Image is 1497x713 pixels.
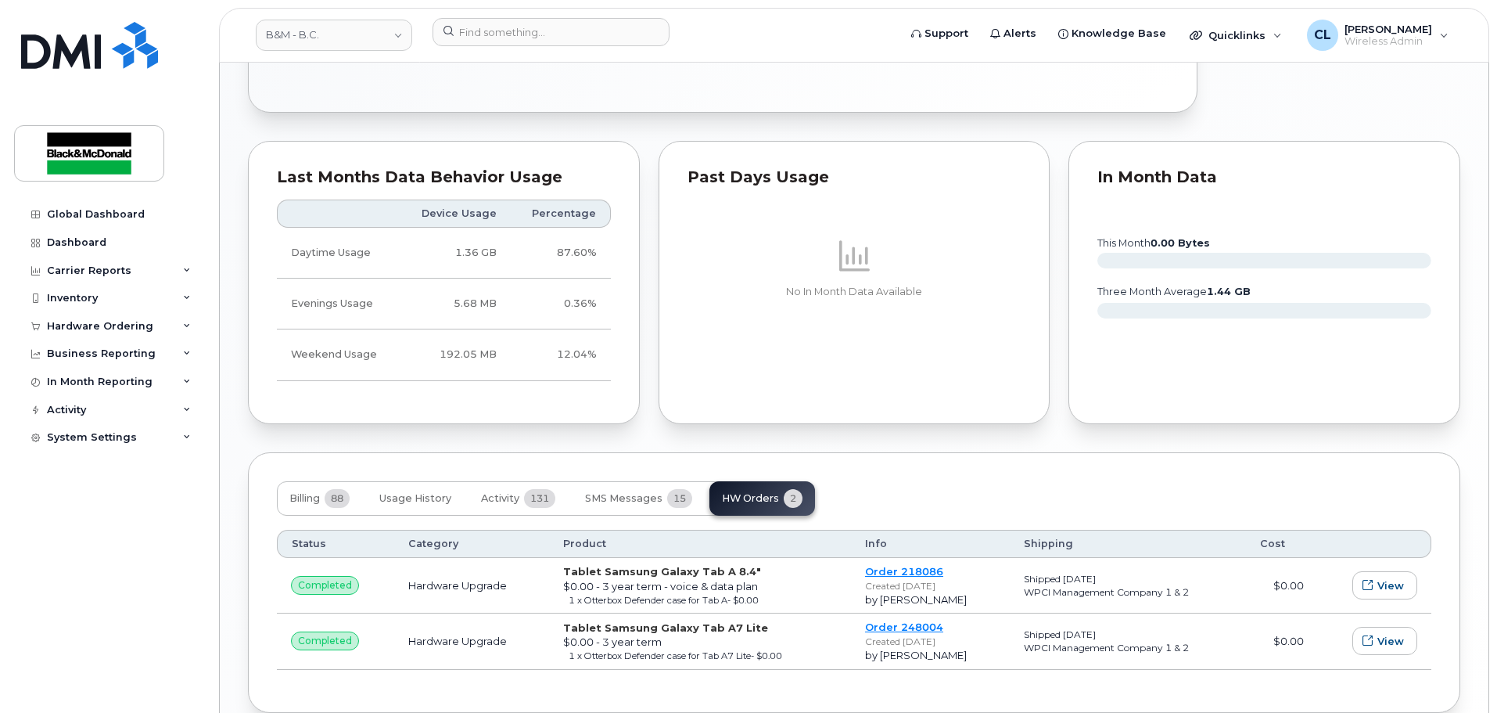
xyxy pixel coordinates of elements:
div: Quicklinks [1179,20,1293,51]
span: Wireless Admin [1344,35,1432,48]
span: SMS Messages [585,492,662,505]
span: Shipping [1024,537,1073,551]
span: Product [563,537,606,551]
div: null&#013; [291,632,359,650]
span: 15 [667,489,692,508]
div: by [PERSON_NAME] [865,648,996,663]
th: Device Usage [400,200,511,228]
span: completed [298,634,352,648]
span: Category [408,537,458,551]
span: Alerts [1003,26,1036,41]
td: 0.36% [511,279,611,329]
span: Info [865,537,887,551]
span: Cost [1260,537,1285,551]
span: Knowledge Base [1072,26,1166,41]
span: $0.00 - 3 year term [563,636,662,648]
td: $0.00 [1246,614,1318,669]
span: Usage History [379,492,451,505]
span: Billing [289,492,320,505]
div: Created [DATE] [865,635,996,648]
span: [PERSON_NAME] [1344,23,1432,35]
strong: Tablet Samsung Galaxy Tab A 8.4" [563,565,761,578]
a: Support [900,18,979,49]
a: Order 248004 [865,621,943,633]
strong: Tablet Samsung Galaxy Tab A7 Lite [563,621,768,634]
td: Hardware Upgrade [394,558,549,614]
span: 131 [524,489,555,508]
div: In Month Data [1097,170,1431,185]
button: View [1352,571,1417,600]
td: 1.36 GB [400,228,511,279]
div: 1 x Otterbox Defender case for Tab A7 Lite [569,650,837,662]
span: View [1377,578,1404,593]
a: B&M - B.C. [256,20,412,51]
div: Last Months Data Behavior Usage [277,170,611,185]
span: Support [924,26,968,41]
div: Created [DATE] [865,579,996,592]
tr: Friday from 6:00pm to Monday 8:00am [277,329,611,380]
td: 87.60% [511,228,611,279]
td: Weekend Usage [277,329,400,380]
tspan: 0.00 Bytes [1151,237,1210,249]
span: - $0.00 [751,650,782,661]
div: WPCI Management Company 1 & 2 [1024,585,1232,599]
a: Alerts [979,18,1047,49]
div: null&#013; [291,576,359,595]
tspan: 1.44 GB [1207,286,1251,297]
td: 192.05 MB [400,329,511,380]
div: Candice Leung [1296,20,1459,51]
div: Shipped [DATE] [1024,628,1232,641]
div: by [PERSON_NAME] [865,592,996,607]
span: Status [292,537,326,551]
td: $0.00 [1246,558,1318,614]
a: Order 218086 [865,565,943,578]
a: Knowledge Base [1047,18,1177,49]
td: Hardware Upgrade [394,614,549,669]
div: Shipped [DATE] [1024,572,1232,585]
span: 88 [325,489,350,508]
button: View [1352,627,1417,655]
text: three month average [1097,286,1251,297]
div: 1 x Otterbox Defender case for Tab A [569,594,837,607]
span: - $0.00 [727,595,759,606]
input: Find something... [433,18,670,46]
div: WPCI Management Company 1 & 2 [1024,641,1232,654]
tr: Weekdays from 6:00pm to 8:00am [277,279,611,329]
td: Daytime Usage [277,228,400,279]
span: Activity [481,492,519,505]
p: No In Month Data Available [687,285,1021,299]
td: 5.68 MB [400,279,511,329]
span: View [1377,634,1404,649]
span: completed [298,578,352,592]
text: this month [1097,237,1210,249]
td: Evenings Usage [277,279,400,329]
div: Past Days Usage [687,170,1021,185]
td: 12.04% [511,329,611,380]
span: $0.00 - 3 year term - voice & data plan [563,580,758,592]
th: Percentage [511,200,611,228]
span: Quicklinks [1208,29,1265,41]
span: CL [1314,26,1331,45]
